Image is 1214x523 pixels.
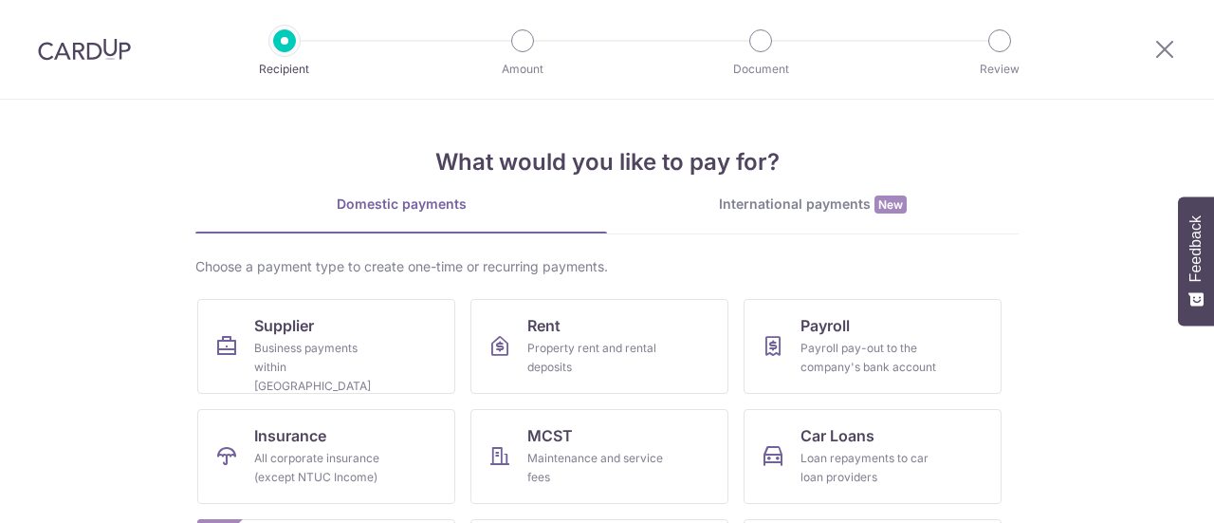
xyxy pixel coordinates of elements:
span: Supplier [254,314,314,337]
div: Domestic payments [195,195,607,214]
span: Payroll [800,314,850,337]
iframe: Opens a widget where you can find more information [1093,466,1195,514]
span: Car Loans [800,424,874,447]
h4: What would you like to pay for? [195,145,1019,179]
a: Car LoansLoan repayments to car loan providers [744,409,1002,504]
a: MCSTMaintenance and service fees [470,409,728,504]
p: Review [929,60,1070,79]
img: CardUp [38,38,131,61]
span: MCST [527,424,573,447]
p: Recipient [214,60,355,79]
div: Property rent and rental deposits [527,339,664,377]
button: Feedback - Show survey [1178,196,1214,326]
a: InsuranceAll corporate insurance (except NTUC Income) [197,409,455,504]
div: Loan repayments to car loan providers [800,449,937,487]
div: All corporate insurance (except NTUC Income) [254,449,391,487]
span: Rent [527,314,561,337]
span: Insurance [254,424,326,447]
a: SupplierBusiness payments within [GEOGRAPHIC_DATA] [197,299,455,394]
div: International payments [607,195,1019,215]
p: Amount [452,60,593,79]
span: New [874,196,907,214]
div: Business payments within [GEOGRAPHIC_DATA] [254,339,391,396]
div: Choose a payment type to create one-time or recurring payments. [195,257,1019,276]
span: Feedback [1187,215,1205,282]
div: Payroll pay-out to the company's bank account [800,339,937,377]
a: PayrollPayroll pay-out to the company's bank account [744,299,1002,394]
div: Maintenance and service fees [527,449,664,487]
p: Document [690,60,831,79]
a: RentProperty rent and rental deposits [470,299,728,394]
